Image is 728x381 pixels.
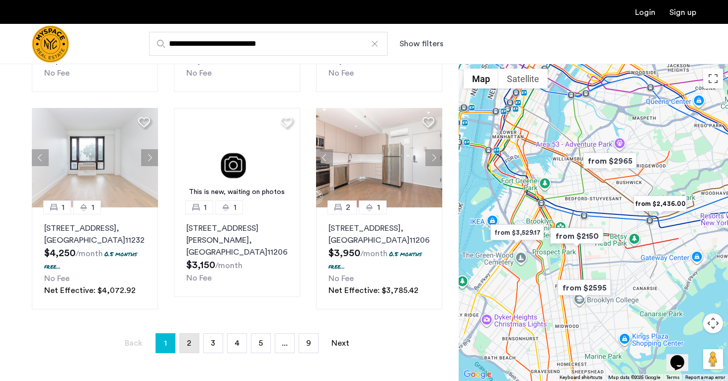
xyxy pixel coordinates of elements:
[425,149,442,166] button: Next apartment
[330,334,350,353] a: Next
[91,201,94,213] span: 1
[328,69,354,77] span: No Fee
[44,248,76,258] span: $4,250
[328,286,418,294] span: Net Effective: $3,785.42
[579,150,641,172] div: from $2965
[187,339,191,347] span: 2
[666,341,698,371] iframe: chat widget
[141,149,158,166] button: Next apartment
[186,69,212,77] span: No Fee
[685,374,725,381] a: Report a map error
[461,368,494,381] a: Open this area in Google Maps (opens a new window)
[703,69,723,89] button: Toggle fullscreen view
[400,38,443,50] button: Show or hide filters
[234,201,237,213] span: 1
[62,201,65,213] span: 1
[258,339,263,347] span: 5
[174,207,300,297] a: 11[STREET_ADDRESS][PERSON_NAME], [GEOGRAPHIC_DATA]11206No Fee
[328,222,430,246] p: [STREET_ADDRESS] 11206
[149,32,388,56] input: Apartment Search
[328,250,422,271] p: 0.5 months free...
[703,313,723,333] button: Map camera controls
[211,339,215,347] span: 3
[179,187,295,197] div: This is new, waiting on photos
[32,207,158,309] a: 11[STREET_ADDRESS], [GEOGRAPHIC_DATA]112320.5 months free...No FeeNet Effective: $4,072.92
[346,201,350,213] span: 2
[32,108,158,207] img: 1990_638120020946767236.jpeg
[186,274,212,282] span: No Fee
[461,368,494,381] img: Google
[32,25,69,63] a: Cazamio Logo
[44,275,70,283] span: No Fee
[235,339,240,347] span: 4
[554,277,615,299] div: from $2595
[125,339,142,347] span: Back
[204,201,207,213] span: 1
[546,225,607,247] div: from $2150
[164,335,167,351] span: 1
[703,349,723,369] button: Drag Pegman onto the map to open Street View
[328,248,360,258] span: $3,950
[377,201,380,213] span: 1
[186,260,215,270] span: $3,150
[360,250,388,258] sub: /month
[186,222,288,258] p: [STREET_ADDRESS][PERSON_NAME] 11206
[608,375,660,380] span: Map data ©2025 Google
[486,221,548,244] div: from $3,529.17
[464,69,498,89] button: Show street map
[498,69,548,89] button: Show satellite imagery
[316,149,333,166] button: Previous apartment
[32,25,69,63] img: logo
[215,262,243,270] sub: /month
[282,339,288,347] span: ...
[44,69,70,77] span: No Fee
[44,222,146,246] p: [STREET_ADDRESS] 11232
[44,286,136,294] span: Net Effective: $4,072.92
[306,339,311,347] span: 9
[316,108,442,207] img: 1990_638168315537685177.jpeg
[669,8,696,16] a: Registration
[32,149,49,166] button: Previous apartment
[174,108,300,207] a: This is new, waiting on photos
[666,374,679,381] a: Terms (opens in new tab)
[328,275,354,283] span: No Fee
[635,8,655,16] a: Login
[560,374,602,381] button: Keyboard shortcuts
[76,250,103,258] sub: /month
[316,207,442,309] a: 21[STREET_ADDRESS], [GEOGRAPHIC_DATA]112060.5 months free...No FeeNet Effective: $3,785.42
[174,108,300,207] img: 3.gif
[630,192,691,215] div: from $2,436.00
[32,333,442,353] nav: Pagination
